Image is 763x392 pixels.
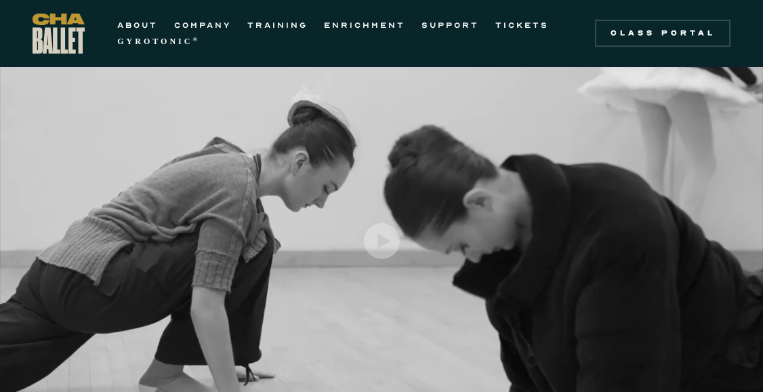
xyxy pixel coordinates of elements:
[192,36,200,43] sup: ®
[495,17,549,33] a: TICKETS
[33,14,85,54] a: home
[603,28,722,39] div: Class Portal
[247,17,308,33] a: TRAINING
[421,17,479,33] a: SUPPORT
[595,20,730,47] a: Class Portal
[117,37,192,46] strong: GYROTONIC
[117,33,200,50] a: GYROTONIC®
[174,17,231,33] a: COMPANY
[117,17,158,33] a: ABOUT
[324,17,405,33] a: ENRICHMENT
